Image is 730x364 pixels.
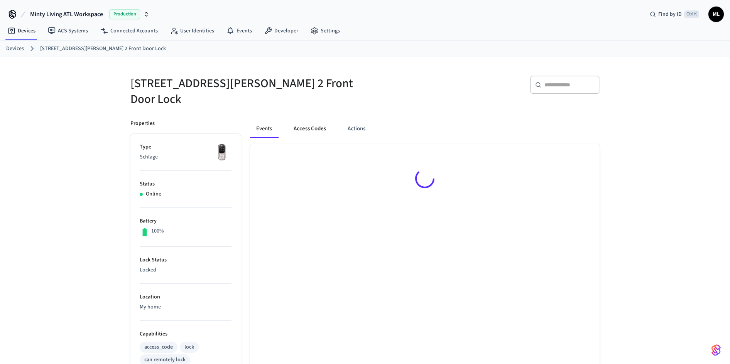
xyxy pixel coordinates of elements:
span: Minty Living ATL Workspace [30,10,103,19]
p: Online [146,190,161,198]
p: Type [140,143,232,151]
p: Status [140,180,232,188]
a: [STREET_ADDRESS][PERSON_NAME] 2 Front Door Lock [40,45,166,53]
a: Connected Accounts [94,24,164,38]
p: Properties [130,120,155,128]
a: Devices [2,24,42,38]
p: Capabilities [140,330,232,338]
p: My home [140,303,232,311]
div: can remotely lock [144,356,186,364]
a: ACS Systems [42,24,94,38]
p: 100% [151,227,164,235]
a: Events [220,24,258,38]
button: Access Codes [287,120,332,138]
p: Locked [140,266,232,274]
span: ML [709,7,723,21]
p: Location [140,293,232,301]
h5: [STREET_ADDRESS][PERSON_NAME] 2 Front Door Lock [130,76,360,107]
img: SeamLogoGradient.69752ec5.svg [711,344,721,356]
div: lock [184,343,194,351]
a: Developer [258,24,304,38]
div: Find by IDCtrl K [644,7,705,21]
p: Schlage [140,153,232,161]
button: Events [250,120,278,138]
button: Actions [341,120,372,138]
span: Ctrl K [684,10,699,18]
a: User Identities [164,24,220,38]
span: Find by ID [658,10,682,18]
p: Battery [140,217,232,225]
img: Yale Assure Touchscreen Wifi Smart Lock, Satin Nickel, Front [212,143,232,162]
span: Production [109,9,140,19]
a: Devices [6,45,24,53]
a: Settings [304,24,346,38]
div: ant example [250,120,600,138]
p: Lock Status [140,256,232,264]
div: access_code [144,343,173,351]
button: ML [708,7,724,22]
